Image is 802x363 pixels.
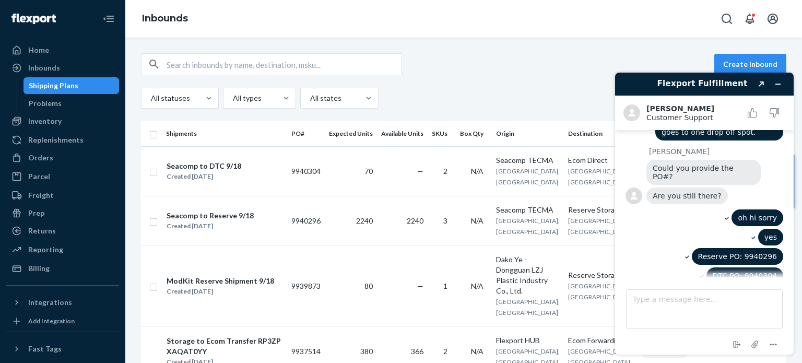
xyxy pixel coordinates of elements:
[23,95,120,112] a: Problems
[287,245,325,326] td: 9939873
[28,153,53,163] div: Orders
[309,93,310,103] input: All states
[6,149,119,166] a: Orders
[28,317,75,325] div: Add Integration
[714,54,786,75] button: Create inbound
[28,190,54,201] div: Freight
[232,93,233,103] input: All types
[287,196,325,245] td: 9940296
[496,298,560,317] span: [GEOGRAPHIC_DATA], [GEOGRAPHIC_DATA]
[739,8,760,29] button: Open notifications
[716,8,737,29] button: Open Search Box
[28,116,62,126] div: Inventory
[28,45,49,55] div: Home
[287,121,325,146] th: PO#
[568,167,632,186] span: [GEOGRAPHIC_DATA], [GEOGRAPHIC_DATA]
[443,347,447,356] span: 2
[407,216,423,225] span: 2240
[134,4,196,34] ol: breadcrumbs
[287,146,325,196] td: 9940304
[29,98,62,109] div: Problems
[411,347,423,356] span: 366
[167,161,241,171] div: Seacomp to DTC 9/18
[568,335,632,346] div: Ecom Forwarding
[167,221,254,231] div: Created [DATE]
[443,216,447,225] span: 3
[28,226,56,236] div: Returns
[471,167,483,175] span: N/A
[28,208,44,218] div: Prep
[456,121,492,146] th: Box Qty
[492,121,564,146] th: Origin
[428,121,456,146] th: SKUs
[167,276,274,286] div: ModKit Reserve Shipment 9/18
[23,7,44,17] span: Chat
[762,8,783,29] button: Open account menu
[360,347,373,356] span: 380
[162,121,287,146] th: Shipments
[167,336,282,357] div: Storage to Ecom Transfer RP3ZPXAQAT0YY
[167,54,402,75] input: Search inbounds by name, destination, msku...
[496,254,560,296] div: Dako Ye - Dongguan LZJ Plastic Industry Co., Ltd.
[443,282,447,290] span: 1
[417,167,423,175] span: —
[443,167,447,175] span: 2
[364,282,373,290] span: 80
[28,263,50,274] div: Billing
[377,121,428,146] th: Available Units
[28,63,60,73] div: Inbounds
[6,168,119,185] a: Parcel
[6,294,119,311] button: Integrations
[564,121,636,146] th: Destination
[6,60,119,76] a: Inbounds
[6,341,119,357] button: Fast Tags
[6,241,119,258] a: Reporting
[6,223,119,239] a: Returns
[364,167,373,175] span: 70
[356,216,373,225] span: 2240
[568,270,632,280] div: Reserve Storage
[496,217,560,236] span: [GEOGRAPHIC_DATA], [GEOGRAPHIC_DATA]
[6,260,119,277] a: Billing
[23,77,120,94] a: Shipping Plans
[471,347,483,356] span: N/A
[150,93,151,103] input: All statuses
[496,167,560,186] span: [GEOGRAPHIC_DATA], [GEOGRAPHIC_DATA]
[568,155,632,166] div: Ecom Direct
[325,121,377,146] th: Expected Units
[6,187,119,204] a: Freight
[28,244,63,255] div: Reporting
[496,205,560,215] div: Seacomp TECMA
[417,282,423,290] span: —
[568,282,632,301] span: [GEOGRAPHIC_DATA], [GEOGRAPHIC_DATA]
[167,171,241,182] div: Created [DATE]
[6,113,119,130] a: Inventory
[568,205,632,215] div: Reserve Storage
[142,13,188,24] a: Inbounds
[28,171,50,182] div: Parcel
[607,64,802,363] iframe: Find more information here
[29,80,78,91] div: Shipping Plans
[98,8,119,29] button: Close Navigation
[6,132,119,148] a: Replenishments
[6,205,119,221] a: Prep
[28,297,72,308] div: Integrations
[471,216,483,225] span: N/A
